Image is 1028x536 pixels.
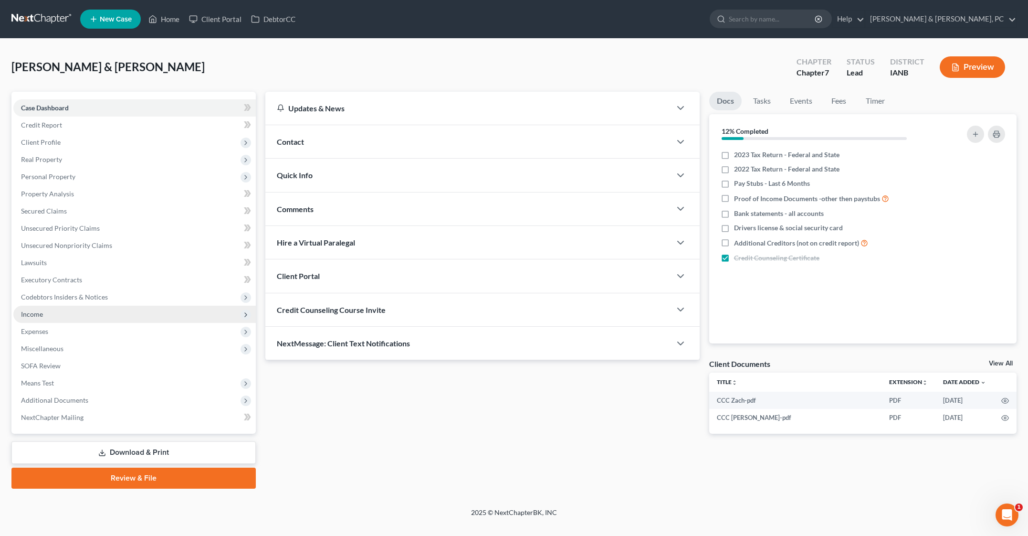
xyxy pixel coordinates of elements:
[734,194,880,204] span: Proof of Income Documents -other then paystubs
[21,327,48,335] span: Expenses
[13,185,256,203] a: Property Analysis
[881,409,935,426] td: PDF
[734,209,824,218] span: Bank statements - all accounts
[890,56,924,67] div: District
[709,359,770,369] div: Client Documents
[277,305,386,314] span: Credit Counseling Course Invite
[996,504,1018,526] iframe: Intercom live chat
[729,10,816,28] input: Search by name...
[782,92,820,110] a: Events
[21,258,47,267] span: Lawsuits
[13,99,256,117] a: Case Dashboard
[21,224,100,232] span: Unsecured Priority Claims
[13,203,256,220] a: Secured Claims
[709,392,881,409] td: CCC Zach-pdf
[21,276,82,284] span: Executory Contracts
[732,380,737,386] i: unfold_more
[734,179,810,188] span: Pay Stubs - Last 6 Months
[21,293,108,301] span: Codebtors Insiders & Notices
[13,357,256,375] a: SOFA Review
[277,271,320,280] span: Client Portal
[21,241,112,249] span: Unsecured Nonpriority Claims
[21,121,62,129] span: Credit Report
[11,468,256,489] a: Review & File
[277,238,355,247] span: Hire a Virtual Paralegal
[709,409,881,426] td: CCC [PERSON_NAME]-pdf
[21,362,61,370] span: SOFA Review
[21,138,61,146] span: Client Profile
[734,238,859,248] span: Additional Creditors (not on credit report)
[277,339,410,348] span: NextMessage: Client Text Notifications
[824,92,854,110] a: Fees
[184,11,246,28] a: Client Portal
[13,117,256,134] a: Credit Report
[246,11,300,28] a: DebtorCC
[734,253,819,263] span: Credit Counseling Certificate
[21,190,74,198] span: Property Analysis
[21,172,75,181] span: Personal Property
[11,441,256,464] a: Download & Print
[847,56,875,67] div: Status
[989,360,1013,367] a: View All
[865,11,1016,28] a: [PERSON_NAME] & [PERSON_NAME], PC
[21,379,54,387] span: Means Test
[858,92,892,110] a: Timer
[21,310,43,318] span: Income
[13,409,256,426] a: NextChapter Mailing
[935,392,994,409] td: [DATE]
[21,207,67,215] span: Secured Claims
[277,103,660,113] div: Updates & News
[717,378,737,386] a: Titleunfold_more
[13,254,256,271] a: Lawsuits
[21,104,69,112] span: Case Dashboard
[709,92,742,110] a: Docs
[722,127,768,135] strong: 12% Completed
[21,155,62,163] span: Real Property
[13,271,256,289] a: Executory Contracts
[797,67,831,78] div: Chapter
[825,68,829,77] span: 7
[21,396,88,404] span: Additional Documents
[13,220,256,237] a: Unsecured Priority Claims
[21,344,63,353] span: Miscellaneous
[21,413,84,421] span: NextChapter Mailing
[745,92,778,110] a: Tasks
[890,67,924,78] div: IANB
[100,16,132,23] span: New Case
[935,409,994,426] td: [DATE]
[922,380,928,386] i: unfold_more
[881,392,935,409] td: PDF
[889,378,928,386] a: Extensionunfold_more
[277,137,304,146] span: Contact
[832,11,864,28] a: Help
[1015,504,1023,511] span: 1
[734,150,839,160] span: 2023 Tax Return - Federal and State
[847,67,875,78] div: Lead
[940,56,1005,78] button: Preview
[797,56,831,67] div: Chapter
[11,60,205,74] span: [PERSON_NAME] & [PERSON_NAME]
[144,11,184,28] a: Home
[242,508,786,525] div: 2025 © NextChapterBK, INC
[13,237,256,254] a: Unsecured Nonpriority Claims
[943,378,986,386] a: Date Added expand_more
[277,171,313,180] span: Quick Info
[980,380,986,386] i: expand_more
[277,204,314,214] span: Comments
[734,164,839,174] span: 2022 Tax Return - Federal and State
[734,223,843,233] span: Drivers license & social security card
